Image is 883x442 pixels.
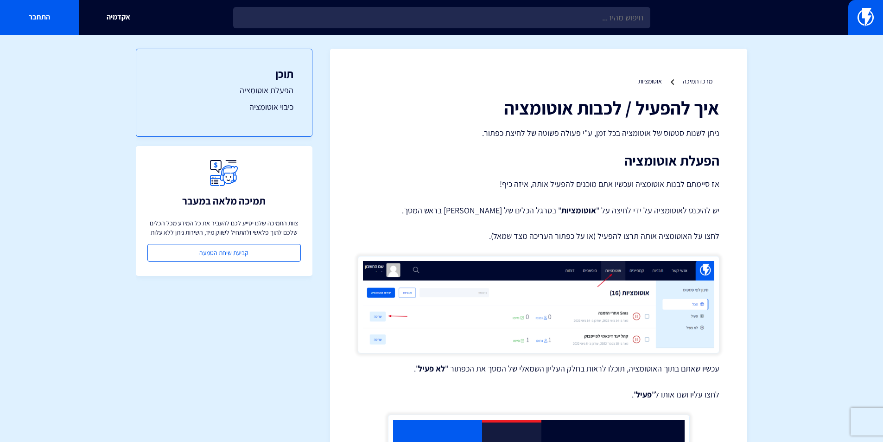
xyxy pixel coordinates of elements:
[233,7,650,28] input: חיפוש מהיר...
[155,84,293,96] a: הפעלת אוטומציה
[358,389,719,401] p: לחצו עליו ושנו אותו ל" ".
[636,389,652,400] strong: פעיל
[147,218,301,237] p: צוות התמיכה שלנו יסייע לכם להעביר את כל המידע מכל הכלים שלכם לתוך פלאשי ולהתחיל לשווק מיד, השירות...
[358,127,719,139] p: ניתן לשנות סטטוס של אוטומציה בכל זמן, ע"י פעולה פשוטה של לחיצת כפתור.
[155,101,293,113] a: כיבוי אוטומציה
[358,205,719,217] p: יש להיכנס לאוטומציה על ידי לחיצה על " " בסרגל הכלים של [PERSON_NAME] בראש המסך.
[358,363,719,375] p: עכשיו שאתם בתוך האוטומציה, תוכלו לראות בחלק העליון השמאלי של המסך את הכפתור " ".
[155,68,293,80] h3: תוכן
[418,363,445,374] strong: לא פעיל
[358,97,719,118] h1: איך להפעיל / לכבות אוטומציה
[182,195,266,206] h3: תמיכה מלאה במעבר
[358,230,719,242] p: לחצו על האוטומציה אותה תרצו להפעיל (או על כפתור העריכה מצד שמאל).
[638,77,662,85] a: אוטומציות
[358,178,719,191] p: אז סיימתם לבנות אוטומציה ועכשיו אתם מוכנים להפעיל אותה, איזה כיף!
[147,244,301,262] a: קביעת שיחת הטמעה
[683,77,712,85] a: מרכז תמיכה
[561,205,596,216] strong: אוטומציות
[358,153,719,168] h2: הפעלת אוטומציה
